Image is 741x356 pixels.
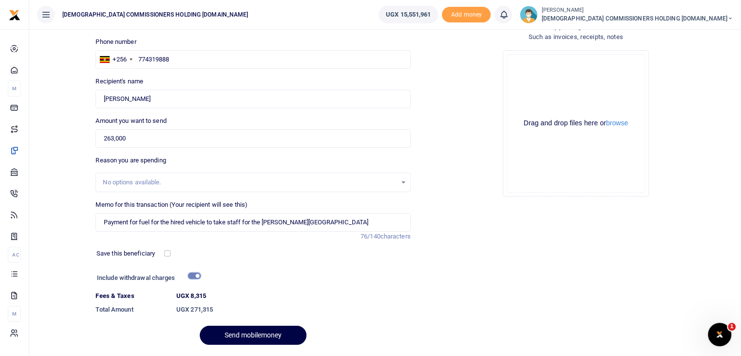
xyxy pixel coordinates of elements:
[379,6,438,23] a: UGX 15,551,961
[442,7,491,23] li: Toup your wallet
[8,306,21,322] li: M
[96,249,155,258] label: Save this beneficiary
[96,51,135,68] div: Uganda: +256
[9,9,20,21] img: logo-small
[95,306,169,314] h6: Total Amount
[176,291,206,301] label: UGX 8,315
[606,119,628,126] button: browse
[97,274,196,282] h6: Include withdrawal charges
[361,233,380,240] span: 76/140
[418,32,733,42] h4: Such as invoices, receipts, notes
[95,37,136,47] label: Phone number
[113,55,126,64] div: +256
[9,11,20,18] a: logo-small logo-large logo-large
[95,90,410,108] input: Loading name...
[503,50,649,197] div: File Uploader
[728,323,736,331] span: 1
[520,6,537,23] img: profile-user
[95,116,166,126] label: Amount you want to send
[95,156,166,165] label: Reason you are spending
[386,10,431,20] span: UGX 15,551,961
[95,200,247,210] label: Memo for this transaction (Your recipient will see this)
[200,326,306,345] button: Send mobilemoney
[520,6,733,23] a: profile-user [PERSON_NAME] [DEMOGRAPHIC_DATA] COMMISSIONERS HOLDING [DOMAIN_NAME]
[92,291,172,301] dt: Fees & Taxes
[708,323,731,346] iframe: Intercom live chat
[442,10,491,18] a: Add money
[95,213,410,232] input: Enter extra information
[103,178,396,187] div: No options available.
[95,129,410,148] input: UGX
[95,50,410,69] input: Enter phone number
[8,247,21,263] li: Ac
[442,7,491,23] span: Add money
[176,306,411,314] h6: UGX 271,315
[541,6,733,15] small: [PERSON_NAME]
[380,233,411,240] span: characters
[8,80,21,97] li: M
[95,77,143,86] label: Recipient's name
[375,6,442,23] li: Wallet ballance
[507,119,645,128] div: Drag and drop files here or
[541,14,733,23] span: [DEMOGRAPHIC_DATA] COMMISSIONERS HOLDING [DOMAIN_NAME]
[58,10,252,19] span: [DEMOGRAPHIC_DATA] COMMISSIONERS HOLDING [DOMAIN_NAME]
